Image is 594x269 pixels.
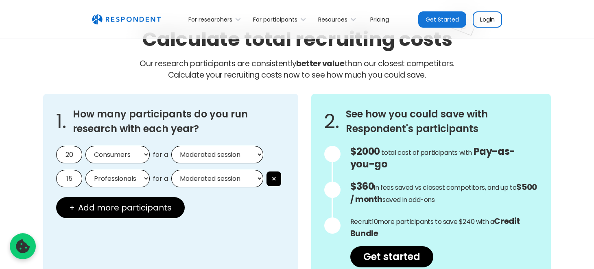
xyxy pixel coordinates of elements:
a: Login [473,11,502,28]
div: For participants [253,15,297,24]
p: Recruit more participants to save $240 with a [350,215,538,240]
div: For researchers [184,10,249,29]
h3: How many participants do you run research with each year? [73,107,285,136]
span: + [69,204,75,212]
span: 10 [372,217,378,226]
span: total cost of participants with [381,148,472,157]
a: Get started [350,246,433,267]
span: for a [153,175,168,183]
h2: Calculate total recruiting costs [142,26,452,53]
div: Resources [318,15,347,24]
a: home [92,14,161,25]
strong: better value [296,58,344,69]
span: Calculate your recruiting costs now to see how much you could save. [168,69,426,80]
span: Pay-as-you-go [350,145,515,171]
span: for a [153,151,168,159]
a: Pricing [364,10,395,29]
span: $360 [350,180,374,193]
strong: $500 / month [350,181,537,205]
a: Get Started [418,11,466,28]
img: Untitled UI logotext [92,14,161,25]
span: Add more participants [78,204,172,212]
span: $2000 [350,145,380,158]
h3: See how you could save with Respondent's participants [346,107,538,136]
p: Our research participants are consistently than our closest competitors. [43,58,551,81]
div: For participants [249,10,314,29]
span: 2. [324,117,339,126]
div: For researchers [188,15,232,24]
button: + Add more participants [56,197,185,218]
p: in fees saved vs closest competitors, and up to saved in add-ons [350,181,538,206]
div: Resources [314,10,364,29]
button: × [266,171,281,186]
span: 1. [56,117,66,126]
